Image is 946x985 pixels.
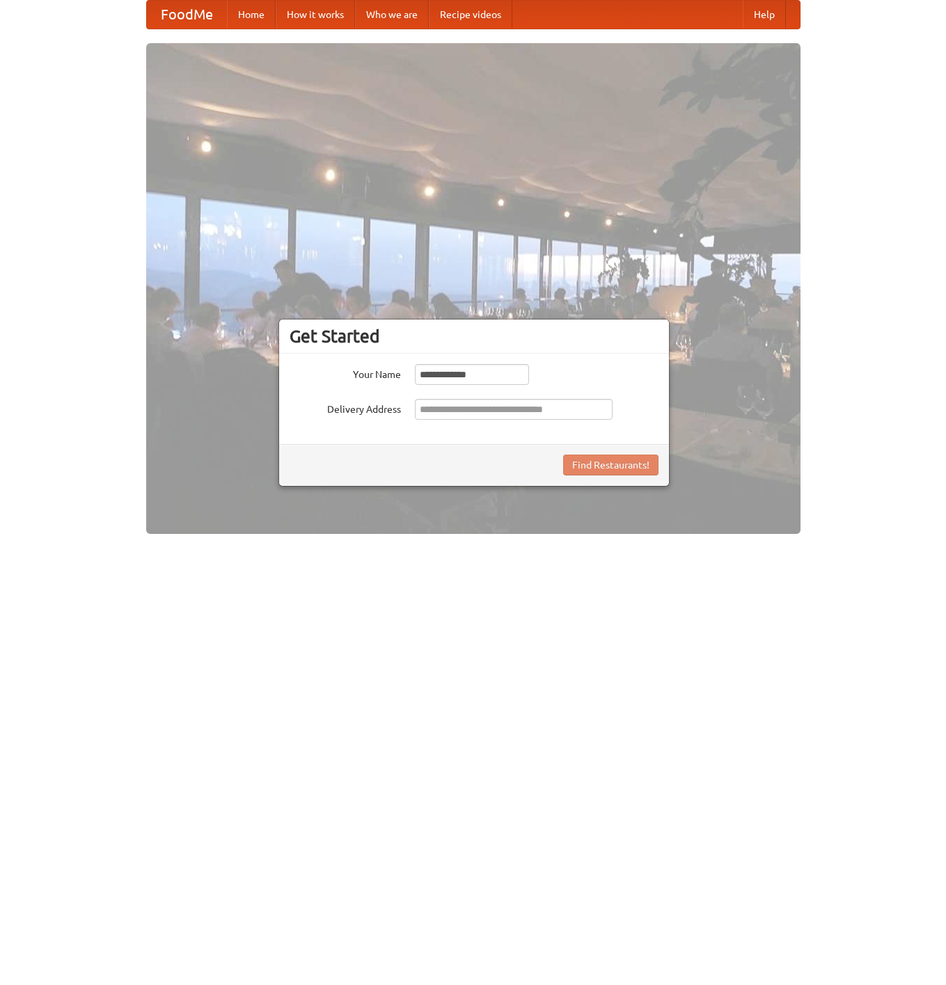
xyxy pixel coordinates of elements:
[290,326,659,347] h3: Get Started
[147,1,227,29] a: FoodMe
[429,1,512,29] a: Recipe videos
[290,364,401,381] label: Your Name
[276,1,355,29] a: How it works
[743,1,786,29] a: Help
[290,399,401,416] label: Delivery Address
[355,1,429,29] a: Who we are
[563,455,659,475] button: Find Restaurants!
[227,1,276,29] a: Home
